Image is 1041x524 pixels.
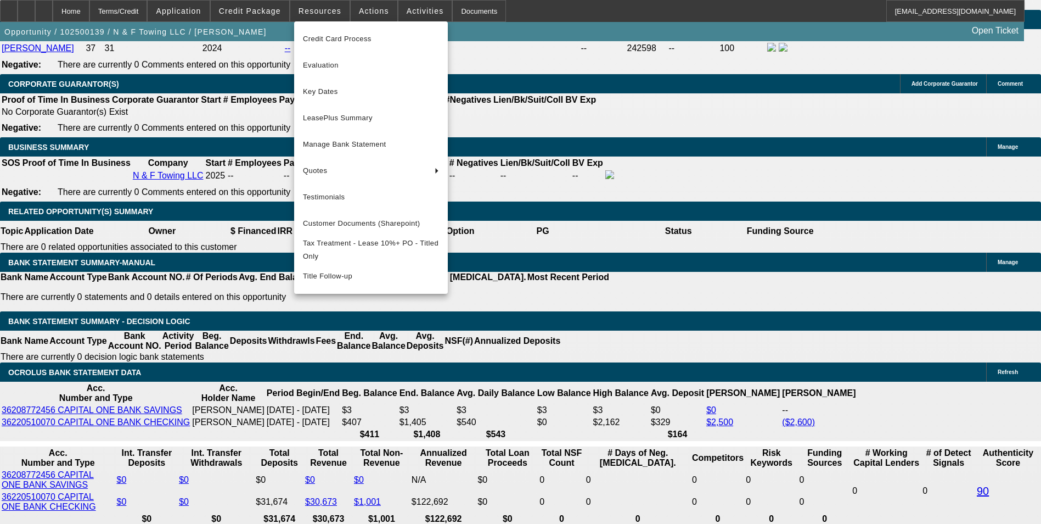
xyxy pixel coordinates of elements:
span: Testimonials [303,191,439,204]
span: LeasePlus Summary [303,112,439,125]
span: Tax Treatment - Lease 10%+ PO - Titled Only [303,237,439,263]
span: Quotes [303,164,426,177]
span: Customer Documents (Sharepoint) [303,217,439,230]
span: Credit Card Process [303,32,439,46]
span: Key Dates [303,85,439,98]
span: Title Follow-up [303,270,439,283]
span: Manage Bank Statement [303,138,439,151]
span: Evaluation [303,59,439,72]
